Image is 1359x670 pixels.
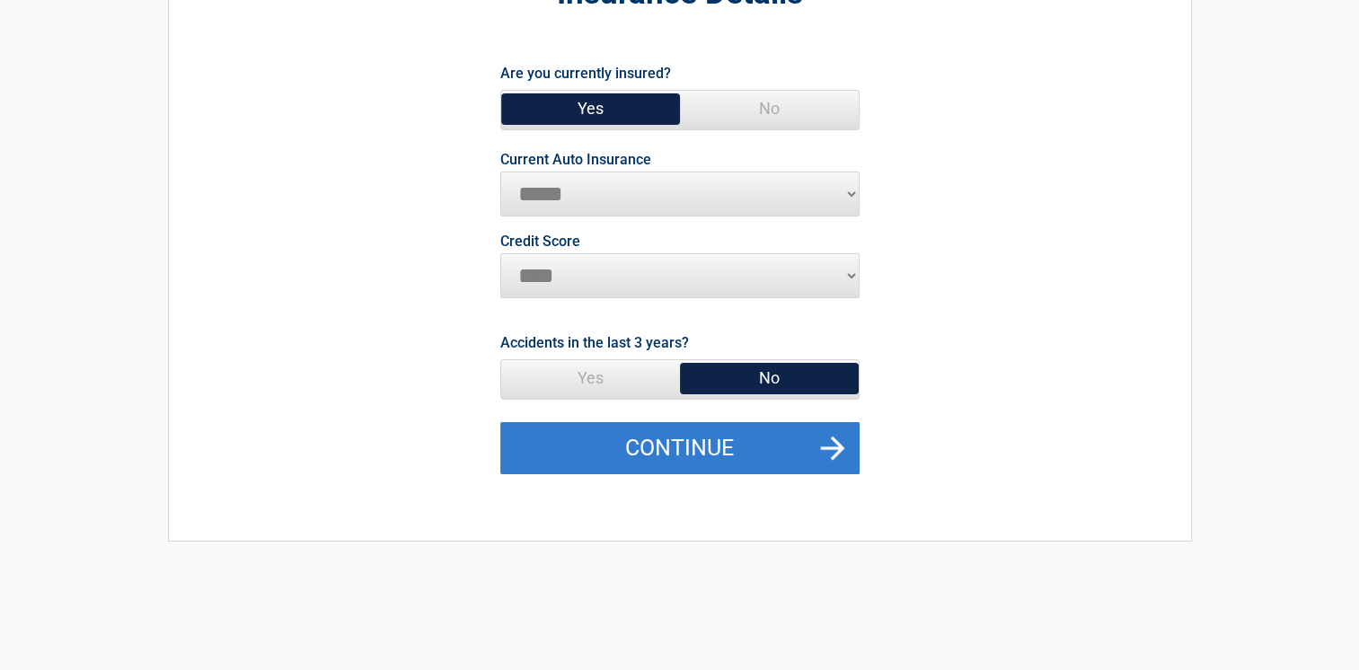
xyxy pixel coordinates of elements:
label: Are you currently insured? [500,61,671,85]
label: Current Auto Insurance [500,153,651,167]
span: No [680,360,859,396]
label: Credit Score [500,234,580,249]
label: Accidents in the last 3 years? [500,331,689,355]
span: No [680,91,859,127]
span: Yes [501,91,680,127]
button: Continue [500,422,860,474]
span: Yes [501,360,680,396]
